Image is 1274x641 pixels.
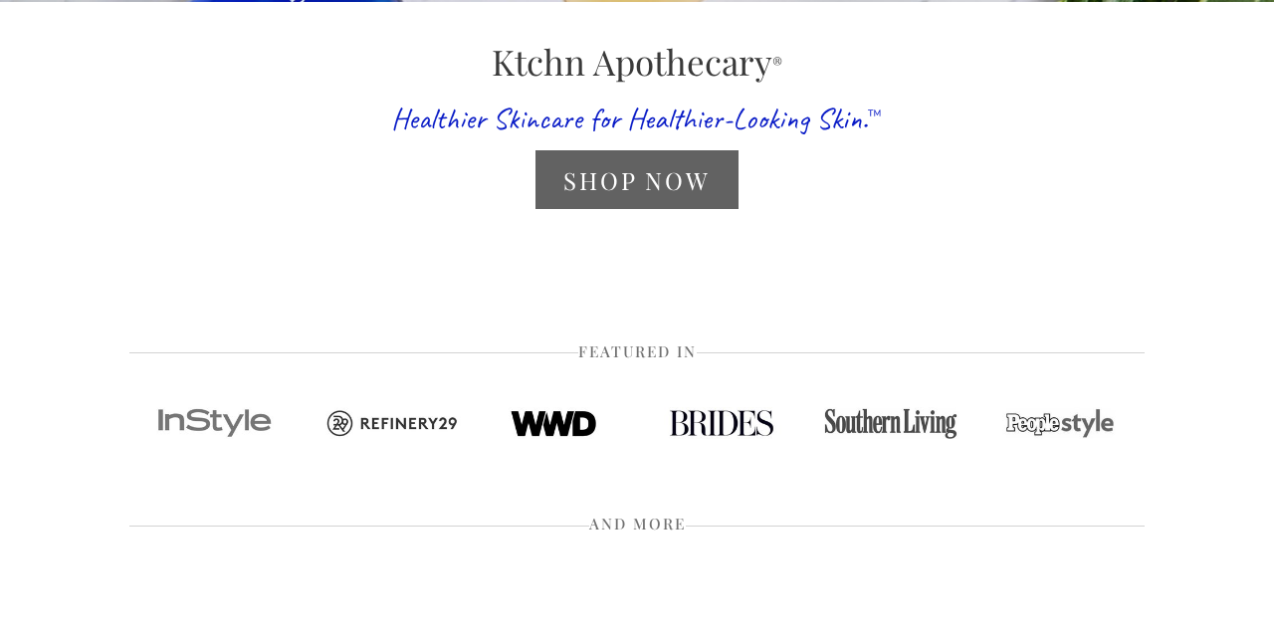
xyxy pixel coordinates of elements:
[535,150,738,209] a: Shop Now
[868,105,882,124] sup: ™
[589,513,686,534] span: And More
[637,407,806,439] img: Brides.jpg
[468,407,637,439] img: WWD.jpg
[772,53,782,73] sup: ®
[391,100,868,137] span: Healthier Skincare for Healthier-Looking Skin.
[806,407,975,439] img: Southern Living.jpg
[578,340,697,361] span: Featured in
[129,407,299,439] img: Instyle.jpg
[299,407,468,439] img: Refinery.jpg
[492,38,782,85] span: Ktchn Apothecary
[975,407,1145,439] img: People Style.jpg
